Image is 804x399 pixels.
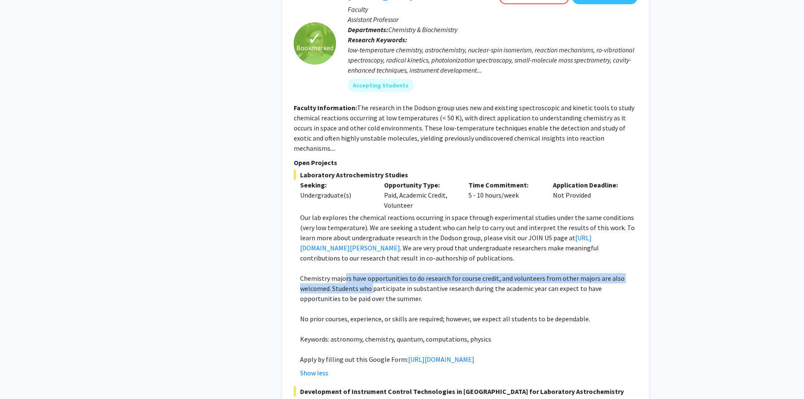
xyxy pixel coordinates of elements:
[294,103,634,152] fg-read-more: The research in the Dodson group uses new and existing spectroscopic and kinetic tools to study c...
[294,386,637,396] span: Development of Instrument Control Technologies in [GEOGRAPHIC_DATA] for Laboratory Astrochemistry
[348,79,414,92] mat-chip: Accepting Students
[296,43,333,53] span: Bookmarked
[547,180,631,210] div: Not Provided
[388,25,457,34] span: Chemistry & Biochemistry
[408,355,474,364] a: [URL][DOMAIN_NAME]
[300,314,637,324] p: No prior courses, experience, or skills are required; however, we expect all students to be depen...
[300,334,637,344] p: Keywords: astronomy, chemistry, quantum, computations, physics
[378,180,462,210] div: Paid, Academic Credit, Volunteer
[294,103,357,112] b: Faculty Information:
[300,368,328,378] button: Show less
[468,180,540,190] p: Time Commitment:
[6,361,36,393] iframe: Chat
[348,45,637,75] div: low-temperature chemistry, astrochemistry, nuclear-spin isomerism, reaction mechanisms, ro-vibrat...
[462,180,547,210] div: 5 - 10 hours/week
[384,180,456,190] p: Opportunity Type:
[553,180,625,190] p: Application Deadline:
[300,212,637,263] p: Our lab explores the chemical reactions occurring in space through experimental studies under the...
[294,170,637,180] span: Laboratory Astrochemistry Studies
[308,34,322,43] span: ✓
[300,354,637,364] p: Apply by filling out this Google Form:
[348,4,637,14] p: Faculty
[300,180,372,190] p: Seeking:
[348,25,388,34] b: Departments:
[348,35,407,44] b: Research Keywords:
[300,190,372,200] div: Undergraduate(s)
[294,157,637,168] p: Open Projects
[348,14,637,24] p: Assistant Professor
[300,273,637,304] p: Chemistry majors have opportunities to do research for course credit, and volunteers from other m...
